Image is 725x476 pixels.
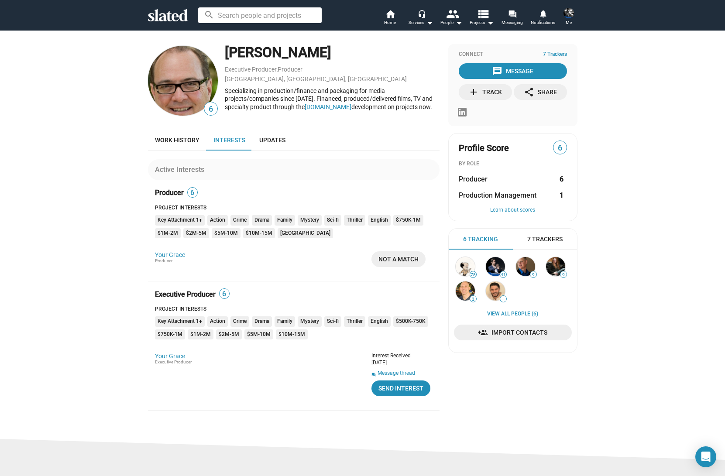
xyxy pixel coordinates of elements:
div: Active Interests [155,165,208,174]
button: Learn about scores [459,207,567,214]
mat-chip: $2M-5M [183,228,209,239]
span: 2 [470,297,476,302]
span: 7 Trackers [527,235,563,243]
div: People [440,17,462,28]
a: Notifications [528,9,558,28]
span: Messaging [502,17,523,28]
mat-chip: $750K-1M [155,329,185,340]
mat-chip: [GEOGRAPHIC_DATA] [278,228,333,239]
mat-icon: question_answer [371,373,376,377]
button: Send Interest [371,380,430,396]
mat-chip: Crime [230,316,249,327]
mat-chip: $10M-15M [276,329,308,340]
mat-icon: view_list [476,7,489,20]
span: 7 Trackers [543,51,567,58]
div: [DATE] [371,360,415,366]
div: Project Interests [155,306,440,313]
div: Send Interest [378,380,423,396]
a: Updates [252,130,292,151]
a: Import Contacts [454,325,572,340]
sl-message-button: Message [459,63,567,79]
mat-chip: Family [275,215,295,226]
a: [GEOGRAPHIC_DATA], [GEOGRAPHIC_DATA], [GEOGRAPHIC_DATA] [225,75,407,82]
span: Profile Score [459,142,509,154]
div: Specializing in production/finance and packaging for media projects/companies since [DATE]. Finan... [225,87,440,111]
mat-icon: arrow_drop_down [424,17,435,28]
img: Sean Skelton [564,8,574,18]
div: Message [492,63,533,79]
a: View all People (6) [487,311,538,318]
button: Projects [467,9,497,28]
mat-icon: share [524,87,534,97]
img: Jason Nave [456,281,475,301]
mat-chip: $5M-10M [244,329,273,340]
div: [PERSON_NAME] [225,43,440,62]
div: Connect [459,51,567,58]
mat-icon: add [468,87,479,97]
a: Interests [206,130,252,151]
mat-chip: Key Attachment 1+ [155,316,205,327]
span: 41 [500,272,506,277]
button: Track [459,84,512,100]
a: Your Grace [155,251,185,258]
div: Track [468,84,502,100]
span: Production Management [459,191,536,200]
mat-chip: Drama [252,215,272,226]
img: Mike Hall [546,257,565,276]
span: 9 [560,272,567,277]
mat-chip: Action [207,316,228,327]
mat-icon: home [385,9,395,19]
a: Home [375,9,405,28]
div: Services [409,17,433,28]
div: Project Interests [155,205,440,212]
a: Producer [278,66,302,73]
mat-chip: $750K-1M [393,215,423,226]
span: Producer [155,258,172,263]
strong: 6 [560,175,564,184]
mat-icon: headset_mic [418,10,426,17]
button: Share [514,84,567,100]
span: Me [566,17,572,28]
mat-chip: $2M-5M [216,329,242,340]
input: Search people and projects [198,7,322,23]
span: Home [384,17,396,28]
span: Interests [213,137,245,144]
mat-chip: Thriller [344,316,365,327]
mat-icon: notifications [539,9,547,17]
div: Interest Received [371,353,415,360]
span: 78 [470,272,476,277]
mat-chip: Key Attachment 1+ [155,215,205,226]
mat-chip: $10M-15M [243,228,275,239]
mat-chip: Sci-fi [324,316,341,327]
span: 6 Tracking [463,235,498,243]
span: 6 [553,142,567,154]
span: Producer [155,188,184,197]
a: [DOMAIN_NAME] [305,103,351,110]
mat-chip: $5M-10M [212,228,241,239]
div: BY ROLE [459,161,567,168]
mat-icon: message [492,66,502,76]
a: Messaging [497,9,528,28]
span: Notifications [531,17,555,28]
mat-icon: arrow_drop_down [454,17,464,28]
img: George A. Johnson [516,257,535,276]
span: Work history [155,137,199,144]
mat-icon: people [446,7,458,20]
mat-chip: Crime [230,215,249,226]
mat-chip: Drama [252,316,272,327]
mat-chip: Action [207,215,228,226]
mat-chip: Mystery [298,316,322,327]
a: Executive Producer [225,66,277,73]
span: Executive Producer [155,290,216,299]
img: John Foster [148,46,218,116]
img: Bradford Lewis [456,257,475,276]
div: Open Intercom Messenger [695,446,716,467]
span: Producer [459,175,488,184]
mat-chip: English [368,215,391,226]
mat-chip: $1M-2M [188,329,213,340]
mat-chip: Family [275,316,295,327]
button: Services [405,9,436,28]
img: Gianni Mason Secchi [486,281,505,301]
span: , [277,68,278,72]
